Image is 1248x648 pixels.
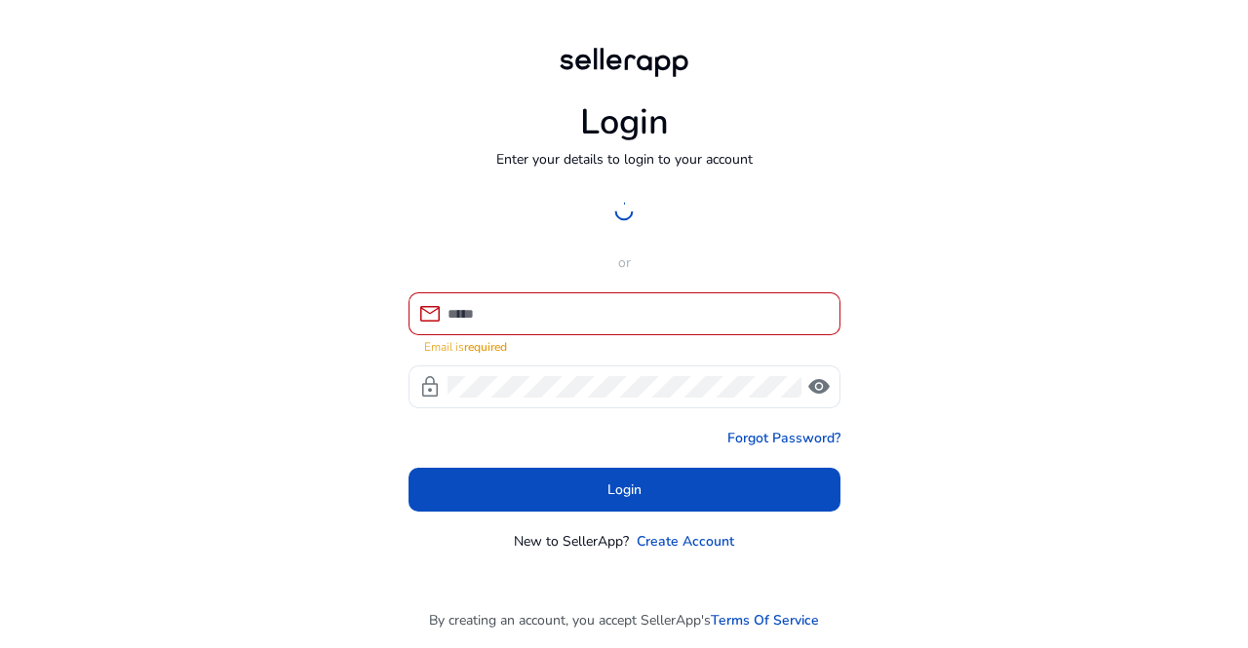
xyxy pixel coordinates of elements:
span: Login [607,479,642,500]
h1: Login [580,101,669,143]
p: Enter your details to login to your account [496,149,753,170]
p: or [409,252,840,273]
span: mail [418,302,442,325]
strong: required [464,339,507,355]
span: visibility [807,375,831,399]
a: Forgot Password? [727,428,840,448]
a: Create Account [637,531,734,552]
button: Login [409,468,840,512]
mat-error: Email is [424,335,825,356]
p: New to SellerApp? [514,531,629,552]
span: lock [418,375,442,399]
a: Terms Of Service [711,610,819,630]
